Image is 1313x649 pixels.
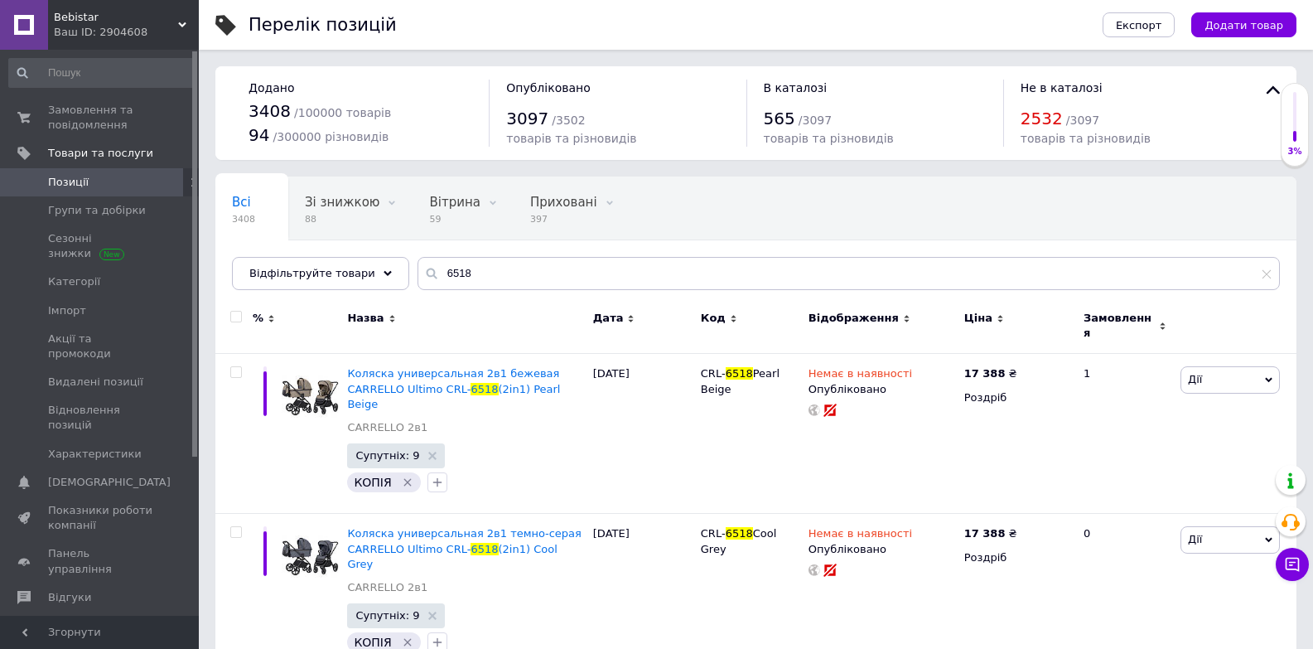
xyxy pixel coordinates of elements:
span: Приховані [530,195,597,210]
div: 1 [1074,354,1176,514]
div: Роздріб [964,550,1069,565]
span: Всі [232,195,251,210]
span: Видалені позиції [48,375,143,390]
span: 3097 [506,109,548,128]
span: 59 [429,213,480,225]
span: Bebistar [54,10,178,25]
span: товарів та різновидів [764,132,894,145]
b: 17 388 [964,527,1006,540]
input: Пошук [8,58,196,88]
button: Додати товар [1191,12,1296,37]
span: Супутніх: 9 [355,450,419,461]
span: 565 [764,109,795,128]
span: 94 [249,125,269,145]
span: CRL- [701,527,726,540]
span: / 100000 товарів [294,106,391,119]
div: Перелік позицій [249,17,397,34]
b: 17 388 [964,367,1006,380]
span: (2in1) Cool Grey [347,543,557,570]
span: Вітрина [429,195,480,210]
span: Немає в наявності [809,367,912,385]
span: Дата [593,311,624,326]
span: 6518 [471,383,498,395]
span: Назва [347,311,384,326]
span: / 300000 різновидів [273,130,389,143]
div: ₴ [964,526,1017,541]
span: Додано [249,81,294,94]
span: Відновлення позицій [48,403,153,433]
span: / 3097 [1066,114,1099,127]
span: Коляска универсальная 2в1 бежевая CARRELLO Ultimo CRL- [347,367,559,395]
a: Коляска универсальная 2в1 темно-серая CARRELLO Ultimo CRL-6518(2in1) Cool Grey [347,527,582,569]
span: / 3097 [799,114,832,127]
span: Товари та послуги [48,146,153,161]
span: товарів та різновидів [1021,132,1151,145]
span: Ціна [964,311,992,326]
span: Pearl Beige [701,367,780,395]
span: 6518 [726,527,753,540]
a: CARRELLO 2в1 [347,580,427,595]
button: Чат з покупцем [1276,548,1309,581]
span: Відфільтруйте товари [249,267,375,279]
span: КОПІЯ [354,636,391,649]
a: CARRELLO 2в1 [347,420,427,435]
span: Імпорт [48,303,86,318]
span: Додати товар [1204,19,1283,31]
span: Показники роботи компанії [48,503,153,533]
span: Замовлення [1084,311,1155,341]
span: 397 [530,213,597,225]
span: CRL- [701,367,726,380]
span: Коляска универсальная 2в1 темно-серая CARRELLO Ultimo CRL- [347,527,582,555]
span: Не в каталозі [1021,81,1103,94]
span: [DEMOGRAPHIC_DATA] [48,475,171,490]
span: / 3502 [552,114,585,127]
span: 3408 [232,213,255,225]
div: Ваш ID: 2904608 [54,25,199,40]
span: Дії [1188,373,1202,385]
span: Супутніх: 9 [355,610,419,621]
img: Коляска универсальная 2в1 темно-серая CARRELLO Ultimo CRL-6518 (2in1) Cool Grey [282,526,339,584]
span: товарів та різновидів [506,132,636,145]
div: [DATE] [589,354,697,514]
div: ₴ [964,366,1017,381]
svg: Видалити мітку [401,636,414,649]
span: Дії [1188,533,1202,545]
span: (2in1) Pearl Beige [347,383,560,410]
span: В каталозі [764,81,828,94]
span: 6518 [726,367,753,380]
span: Сезонні знижки [48,231,153,261]
span: Опубліковано [506,81,591,94]
span: Категорії [48,274,100,289]
span: КОПІЯ [354,476,391,489]
div: 3% [1282,146,1308,157]
span: Панель управління [48,546,153,576]
span: Відгуки [48,590,91,605]
div: Опубліковано [809,382,956,397]
span: Зі знижкою [305,195,379,210]
span: Позиції [48,175,89,190]
input: Пошук по назві позиції, артикулу і пошуковим запитам [418,257,1280,290]
span: Експорт [1116,19,1162,31]
span: Опубліковані [232,258,318,273]
span: Відображення [809,311,899,326]
span: Код [701,311,726,326]
a: Коляска универсальная 2в1 бежевая CARRELLO Ultimo CRL-6518(2in1) Pearl Beige [347,367,560,409]
span: Немає в наявності [809,527,912,545]
span: 88 [305,213,379,225]
img: Коляска универсальная 2в1 бежевая CARRELLO Ultimo CRL-6518 (2in1) Pearl Beige [282,366,339,424]
div: Роздріб [964,390,1069,405]
span: 2532 [1021,109,1063,128]
span: Характеристики [48,447,142,462]
span: Акції та промокоди [48,332,153,361]
span: % [253,311,263,326]
span: 3408 [249,101,291,121]
span: 6518 [471,543,498,555]
button: Експорт [1103,12,1175,37]
span: Групи та добірки [48,203,146,218]
span: Замовлення та повідомлення [48,103,153,133]
span: Cool Grey [701,527,777,555]
div: Опубліковано [809,542,956,557]
svg: Видалити мітку [401,476,414,489]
